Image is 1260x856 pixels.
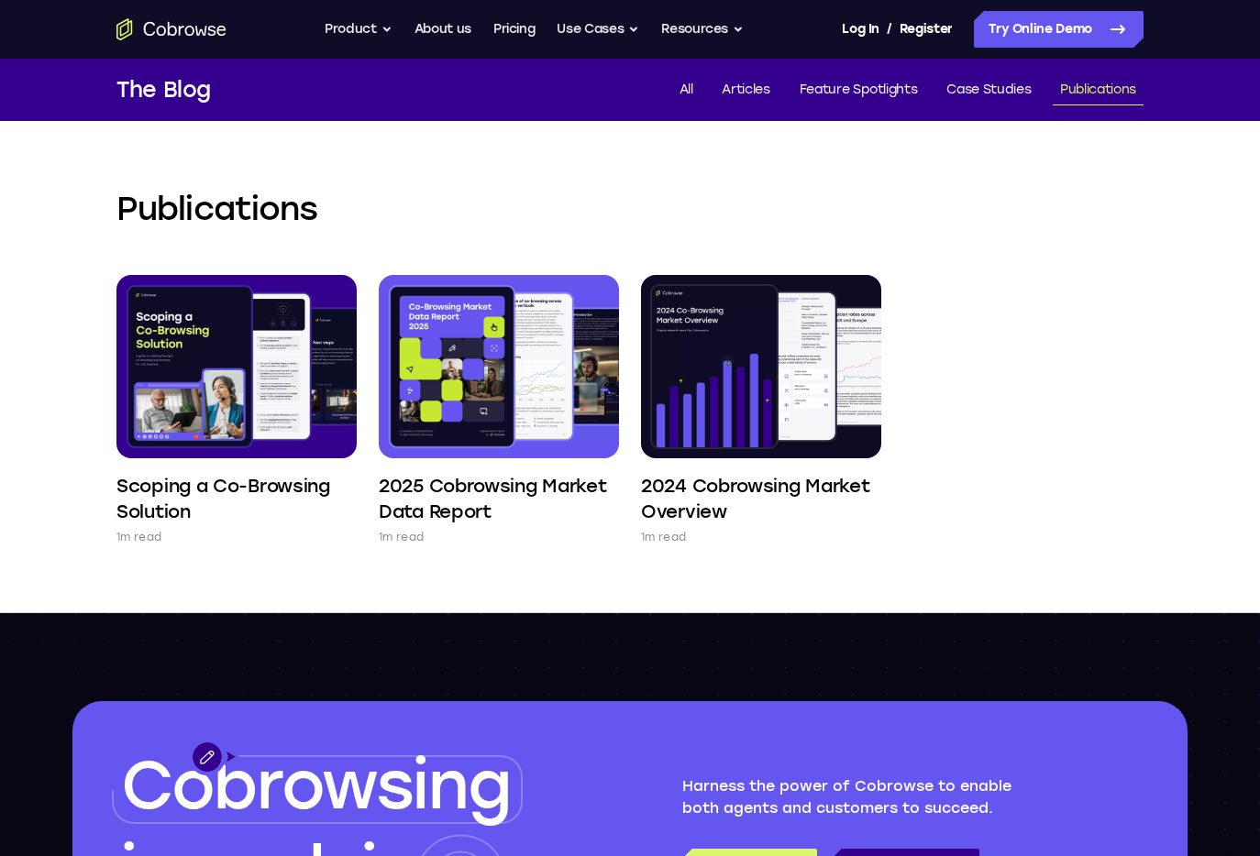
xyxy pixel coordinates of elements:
[325,11,392,48] button: Product
[493,11,536,48] a: Pricing
[900,11,953,48] a: Register
[116,187,1144,231] h2: Publications
[557,11,639,48] button: Use Cases
[414,11,471,48] a: About us
[121,746,510,825] span: Cobrowsing
[641,528,686,546] p: 1m read
[116,275,357,458] img: Scoping a Co-Browsing Solution
[887,18,892,40] span: /
[842,11,879,48] a: Log In
[116,528,161,546] p: 1m read
[641,275,881,458] img: 2024 Cobrowsing Market Overview
[974,11,1144,48] a: Try Online Demo
[116,275,357,546] a: Scoping a Co-Browsing Solution 1m read
[714,75,777,105] a: Articles
[792,75,925,105] a: Feature Spotlights
[116,473,357,524] h4: Scoping a Co-Browsing Solution
[116,18,227,40] a: Go to the home page
[379,275,619,546] a: 2025 Cobrowsing Market Data Report 1m read
[641,473,881,524] h4: 2024 Cobrowsing Market Overview
[672,75,701,105] a: All
[682,775,1051,819] p: Harness the power of Cobrowse to enable both agents and customers to succeed.
[379,528,424,546] p: 1m read
[1053,75,1144,105] a: Publications
[379,275,619,458] img: 2025 Cobrowsing Market Data Report
[641,275,881,546] a: 2024 Cobrowsing Market Overview 1m read
[116,73,211,106] h1: The Blog
[661,11,744,48] button: Resources
[379,473,619,524] h4: 2025 Cobrowsing Market Data Report
[939,75,1038,105] a: Case Studies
